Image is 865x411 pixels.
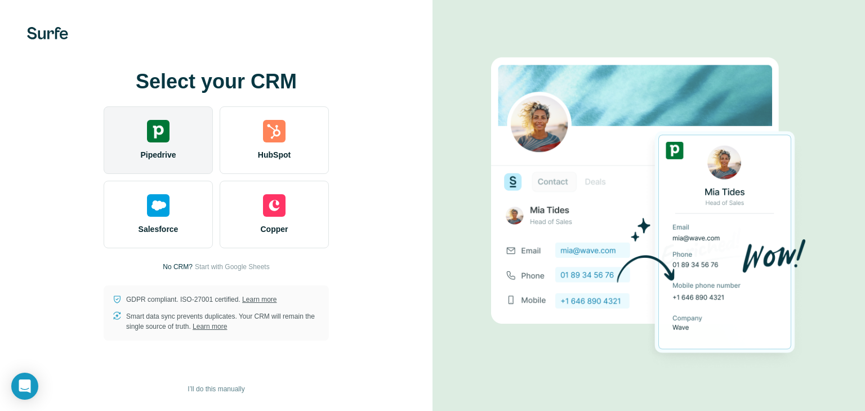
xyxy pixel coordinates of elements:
button: Start with Google Sheets [195,262,270,272]
img: Surfe's logo [27,27,68,39]
img: copper's logo [263,194,286,217]
img: PIPEDRIVE image [491,38,806,373]
a: Learn more [242,296,277,303]
button: I’ll do this manually [180,381,252,397]
p: No CRM? [163,262,193,272]
img: salesforce's logo [147,194,170,217]
span: Pipedrive [140,149,176,160]
img: hubspot's logo [263,120,286,142]
a: Learn more [193,323,227,330]
span: I’ll do this manually [188,384,244,394]
p: GDPR compliant. ISO-27001 certified. [126,294,277,305]
span: Copper [261,224,288,235]
span: Salesforce [139,224,179,235]
div: Open Intercom Messenger [11,373,38,400]
img: pipedrive's logo [147,120,170,142]
p: Smart data sync prevents duplicates. Your CRM will remain the single source of truth. [126,311,320,332]
span: HubSpot [258,149,291,160]
h1: Select your CRM [104,70,329,93]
